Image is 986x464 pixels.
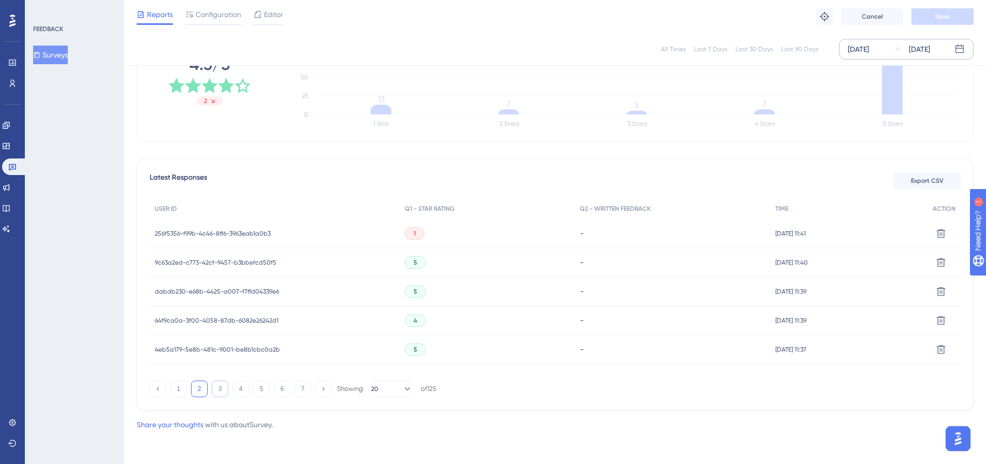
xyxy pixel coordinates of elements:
[212,381,228,397] button: 3
[274,381,290,397] button: 6
[781,45,818,53] div: Last 90 Days
[302,92,308,99] tspan: 25
[775,229,806,238] span: [DATE] 11:41
[191,381,208,397] button: 2
[264,8,283,21] span: Editor
[371,381,413,397] button: 20
[155,205,177,213] span: USER ID
[378,94,385,104] tspan: 13
[414,229,416,238] span: 1
[373,120,389,127] text: 1 Star
[580,344,765,354] div: -
[883,120,903,127] text: 5 Stars
[775,287,806,296] span: [DATE] 11:39
[150,171,207,190] span: Latest Responses
[627,120,647,127] text: 3 Stars
[304,111,308,118] tspan: 0
[775,205,788,213] span: TIME
[580,315,765,325] div: -
[137,421,203,429] a: Share your thoughts
[137,418,273,431] div: with us about Survey .
[232,381,249,397] button: 4
[848,43,869,55] div: [DATE]
[755,120,775,127] text: 4 Stars
[155,258,276,267] span: 9c63a2ed-c773-42cf-9457-b3bbefcd50f5
[694,45,727,53] div: Last 7 Days
[933,205,955,213] span: ACTION
[196,8,241,21] span: Configuration
[301,74,308,81] tspan: 50
[775,345,806,354] span: [DATE] 11:37
[841,8,903,25] button: Cancel
[371,385,378,393] span: 20
[735,45,773,53] div: Last 30 Days
[893,172,961,189] button: Export CSV
[33,46,68,64] button: Surveys
[405,205,454,213] span: Q1 - STAR RATING
[414,258,417,267] span: 5
[862,12,883,21] span: Cancel
[661,45,686,53] div: All Times
[253,381,270,397] button: 5
[935,12,950,21] span: Save
[204,97,207,105] span: 2
[775,316,806,325] span: [DATE] 11:39
[155,345,280,354] span: 4eb5a179-5e8b-481c-9001-be8b1cbc0a2b
[507,99,511,109] tspan: 7
[155,316,278,325] span: 64f9ca0a-3f00-4058-87db-6082e26242d1
[170,381,187,397] button: 1
[414,287,417,296] span: 5
[295,381,311,397] button: 7
[580,205,651,213] span: Q2 - WRITTEN FEEDBACK
[911,177,944,185] span: Export CSV
[911,8,974,25] button: Save
[580,257,765,267] div: -
[33,25,63,33] div: FEEDBACK
[147,8,173,21] span: Reports
[635,100,639,110] tspan: 5
[414,345,417,354] span: 5
[24,3,65,15] span: Need Help?
[943,423,974,454] iframe: UserGuiding AI Assistant Launcher
[580,228,765,238] div: -
[414,316,417,325] span: 4
[155,287,279,296] span: dabdb230-e68b-4425-a007-f7ffd04339e6
[580,286,765,296] div: -
[762,99,767,109] tspan: 7
[499,120,519,127] text: 2 Stars
[72,5,75,13] div: 1
[155,229,271,238] span: 256f5356-f99b-4c46-8ff6-3963eab1a0b3
[775,258,808,267] span: [DATE] 11:40
[909,43,930,55] div: [DATE]
[421,384,436,394] div: of 125
[337,384,363,394] div: Showing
